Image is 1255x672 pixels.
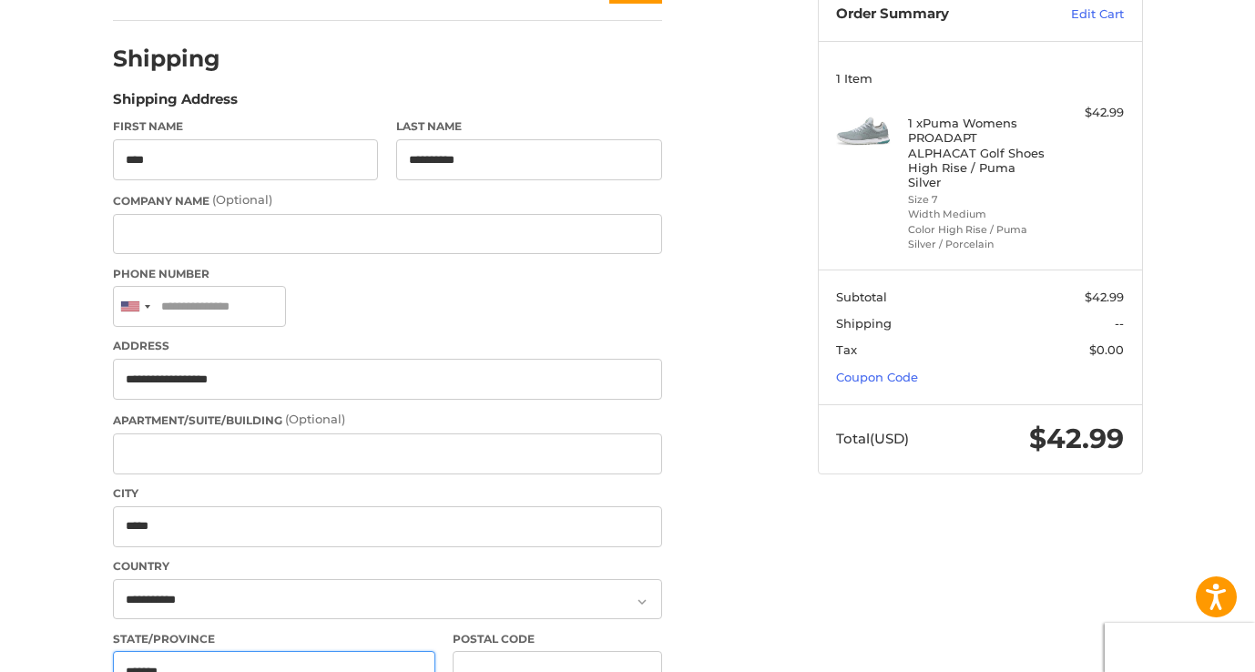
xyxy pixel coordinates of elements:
span: $0.00 [1089,342,1124,357]
a: Edit Cart [1032,5,1124,24]
label: Phone Number [113,266,662,282]
small: (Optional) [212,192,272,207]
span: Shipping [836,316,892,331]
label: Postal Code [453,631,662,647]
li: Color High Rise / Puma Silver / Porcelain [908,222,1047,252]
span: Total (USD) [836,430,909,447]
span: $42.99 [1029,422,1124,455]
div: United States: +1 [114,287,156,326]
h4: 1 x Puma Womens PROADAPT ALPHACAT Golf Shoes High Rise / Puma Silver [908,116,1047,189]
label: Apartment/Suite/Building [113,411,662,429]
h3: Order Summary [836,5,1032,24]
small: (Optional) [285,412,345,426]
label: Last Name [396,118,662,135]
li: Width Medium [908,207,1047,222]
span: -- [1115,316,1124,331]
h3: 1 Item [836,71,1124,86]
label: City [113,485,662,502]
label: State/Province [113,631,435,647]
label: Address [113,338,662,354]
legend: Shipping Address [113,89,238,118]
label: Country [113,558,662,575]
label: Company Name [113,191,662,209]
span: Tax [836,342,857,357]
h2: Shipping [113,45,220,73]
iframe: Google Customer Reviews [1105,623,1255,672]
a: Coupon Code [836,370,918,384]
li: Size 7 [908,192,1047,208]
div: $42.99 [1052,104,1124,122]
label: First Name [113,118,379,135]
span: Subtotal [836,290,887,304]
span: $42.99 [1085,290,1124,304]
